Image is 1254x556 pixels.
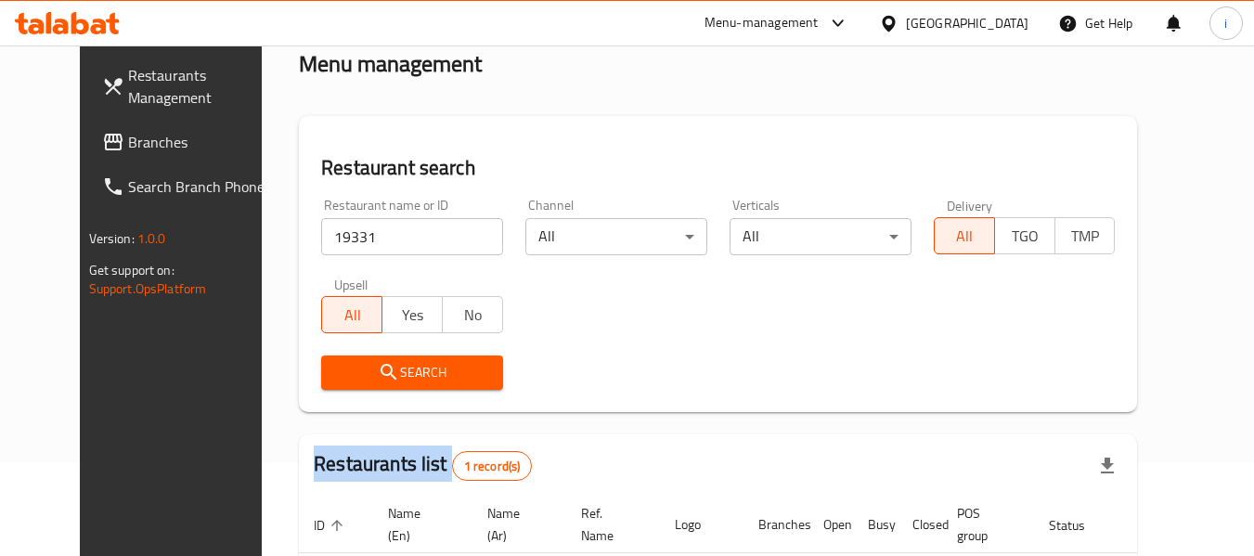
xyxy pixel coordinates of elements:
a: Support.OpsPlatform [89,277,207,301]
th: Action [1131,497,1196,553]
button: Yes [381,296,443,333]
span: Yes [390,302,435,329]
th: Busy [853,497,898,553]
button: All [321,296,382,333]
div: Export file [1085,444,1130,488]
span: No [450,302,496,329]
h2: Restaurants list [314,450,532,481]
button: All [934,217,995,254]
button: TMP [1054,217,1116,254]
span: Branches [128,131,275,153]
button: Search [321,356,503,390]
span: 1 record(s) [453,458,532,475]
input: Search for restaurant name or ID.. [321,218,503,255]
span: TGO [1002,223,1048,250]
th: Logo [660,497,743,553]
div: [GEOGRAPHIC_DATA] [906,13,1028,33]
th: Branches [743,497,808,553]
label: Delivery [947,199,993,212]
span: Version: [89,226,135,251]
a: Search Branch Phone [87,164,290,209]
h2: Menu management [299,49,482,79]
span: 1.0.0 [137,226,166,251]
span: Restaurants Management [128,64,275,109]
th: Open [808,497,853,553]
span: Ref. Name [581,502,638,547]
div: All [525,218,707,255]
div: All [730,218,911,255]
span: All [330,302,375,329]
th: Closed [898,497,942,553]
span: Get support on: [89,258,175,282]
span: Name (Ar) [487,502,544,547]
span: TMP [1063,223,1108,250]
div: Total records count [452,451,533,481]
div: Menu-management [705,12,819,34]
a: Branches [87,120,290,164]
button: TGO [994,217,1055,254]
span: ID [314,514,349,537]
span: All [942,223,988,250]
span: Search [336,361,488,384]
button: No [442,296,503,333]
label: Upsell [334,278,368,291]
span: Search Branch Phone [128,175,275,198]
h2: Restaurant search [321,154,1115,182]
a: Restaurants Management [87,53,290,120]
span: i [1224,13,1227,33]
span: Name (En) [388,502,450,547]
span: Status [1049,514,1109,537]
span: POS group [957,502,1012,547]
